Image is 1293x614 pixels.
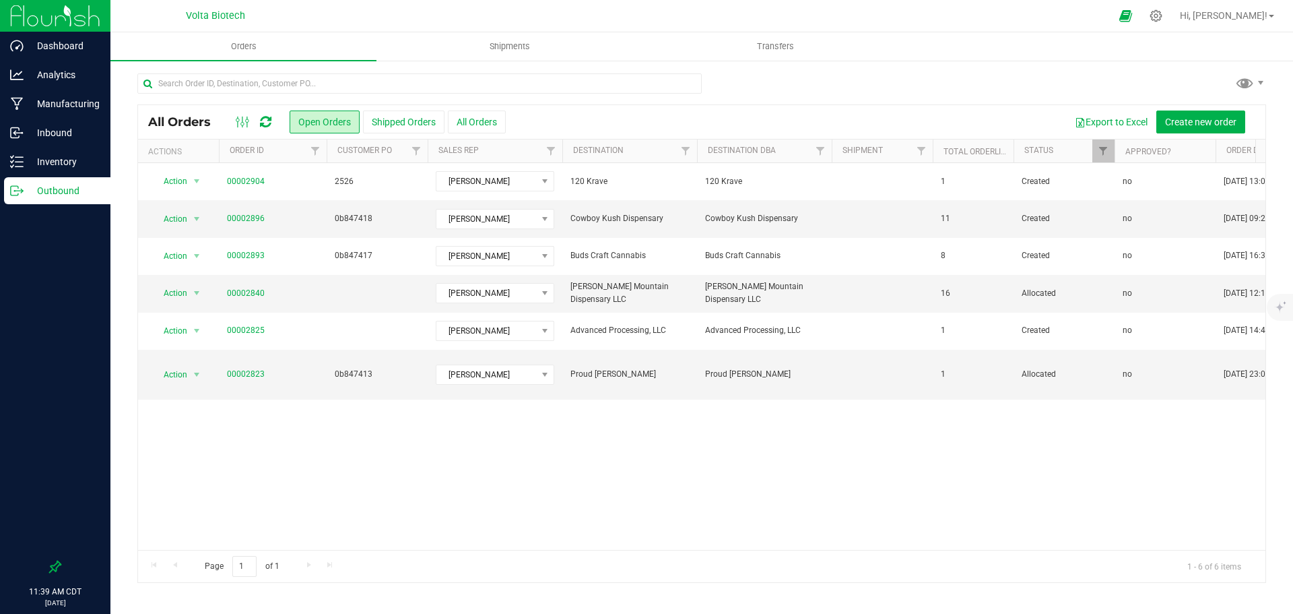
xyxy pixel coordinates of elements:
[739,40,812,53] span: Transfers
[1123,175,1132,188] span: no
[705,175,824,188] span: 120 Krave
[230,146,264,155] a: Order ID
[152,210,188,228] span: Action
[10,39,24,53] inline-svg: Dashboard
[943,147,1016,156] a: Total Orderlines
[809,140,832,162] a: Filter
[186,10,245,22] span: Volta Biotech
[24,67,104,83] p: Analytics
[436,210,537,228] span: [PERSON_NAME]
[436,284,537,303] span: [PERSON_NAME]
[335,212,420,225] span: 0b847418
[471,40,548,53] span: Shipments
[1110,3,1141,29] span: Open Ecommerce Menu
[642,32,908,61] a: Transfers
[438,146,479,155] a: Sales Rep
[227,368,265,381] a: 00002823
[675,140,697,162] a: Filter
[232,556,257,577] input: 1
[189,321,205,340] span: select
[941,175,946,188] span: 1
[24,96,104,112] p: Manufacturing
[1123,212,1132,225] span: no
[137,73,702,94] input: Search Order ID, Destination, Customer PO...
[227,175,265,188] a: 00002904
[1022,175,1106,188] span: Created
[10,126,24,140] inline-svg: Inbound
[1148,9,1164,22] div: Manage settings
[337,146,392,155] a: Customer PO
[570,280,689,306] span: [PERSON_NAME] Mountain Dispensary LLC
[189,284,205,303] span: select
[941,287,950,300] span: 16
[1092,140,1115,162] a: Filter
[705,324,824,337] span: Advanced Processing, LLC
[570,368,689,381] span: Proud [PERSON_NAME]
[570,212,689,225] span: Cowboy Kush Dispensary
[436,321,537,340] span: [PERSON_NAME]
[189,365,205,384] span: select
[189,247,205,266] span: select
[540,140,562,162] a: Filter
[1022,287,1106,300] span: Allocated
[1022,249,1106,262] span: Created
[227,249,265,262] a: 00002893
[941,368,946,381] span: 1
[48,560,62,574] label: Pin the sidebar to full width on large screens
[436,365,537,384] span: [PERSON_NAME]
[1180,10,1267,21] span: Hi, [PERSON_NAME]!
[1024,146,1053,155] a: Status
[335,368,420,381] span: 0b847413
[708,146,776,155] a: Destination DBA
[6,598,104,608] p: [DATE]
[304,140,327,162] a: Filter
[148,115,224,129] span: All Orders
[152,172,188,191] span: Action
[570,324,689,337] span: Advanced Processing, LLC
[1125,147,1171,156] a: Approved?
[227,287,265,300] a: 00002840
[152,284,188,303] span: Action
[10,155,24,168] inline-svg: Inventory
[24,183,104,199] p: Outbound
[1022,368,1106,381] span: Allocated
[13,506,54,547] iframe: Resource center
[227,324,265,337] a: 00002825
[10,184,24,197] inline-svg: Outbound
[842,146,883,155] a: Shipment
[363,111,444,133] button: Shipped Orders
[1022,212,1106,225] span: Created
[24,38,104,54] p: Dashboard
[1123,287,1132,300] span: no
[1176,556,1252,576] span: 1 - 6 of 6 items
[1123,249,1132,262] span: no
[24,154,104,170] p: Inventory
[24,125,104,141] p: Inbound
[290,111,360,133] button: Open Orders
[110,32,376,61] a: Orders
[148,147,213,156] div: Actions
[1156,111,1245,133] button: Create new order
[705,249,824,262] span: Buds Craft Cannabis
[1123,324,1132,337] span: no
[941,212,950,225] span: 11
[1226,146,1273,155] a: Order Date
[941,324,946,337] span: 1
[1022,324,1106,337] span: Created
[1066,111,1156,133] button: Export to Excel
[405,140,428,162] a: Filter
[189,172,205,191] span: select
[573,146,624,155] a: Destination
[705,280,824,306] span: [PERSON_NAME] Mountain Dispensary LLC
[570,175,689,188] span: 120 Krave
[941,249,946,262] span: 8
[335,175,420,188] span: 2526
[152,247,188,266] span: Action
[10,97,24,111] inline-svg: Manufacturing
[227,212,265,225] a: 00002896
[152,365,188,384] span: Action
[436,247,537,266] span: [PERSON_NAME]
[910,140,933,162] a: Filter
[436,172,537,191] span: [PERSON_NAME]
[213,40,275,53] span: Orders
